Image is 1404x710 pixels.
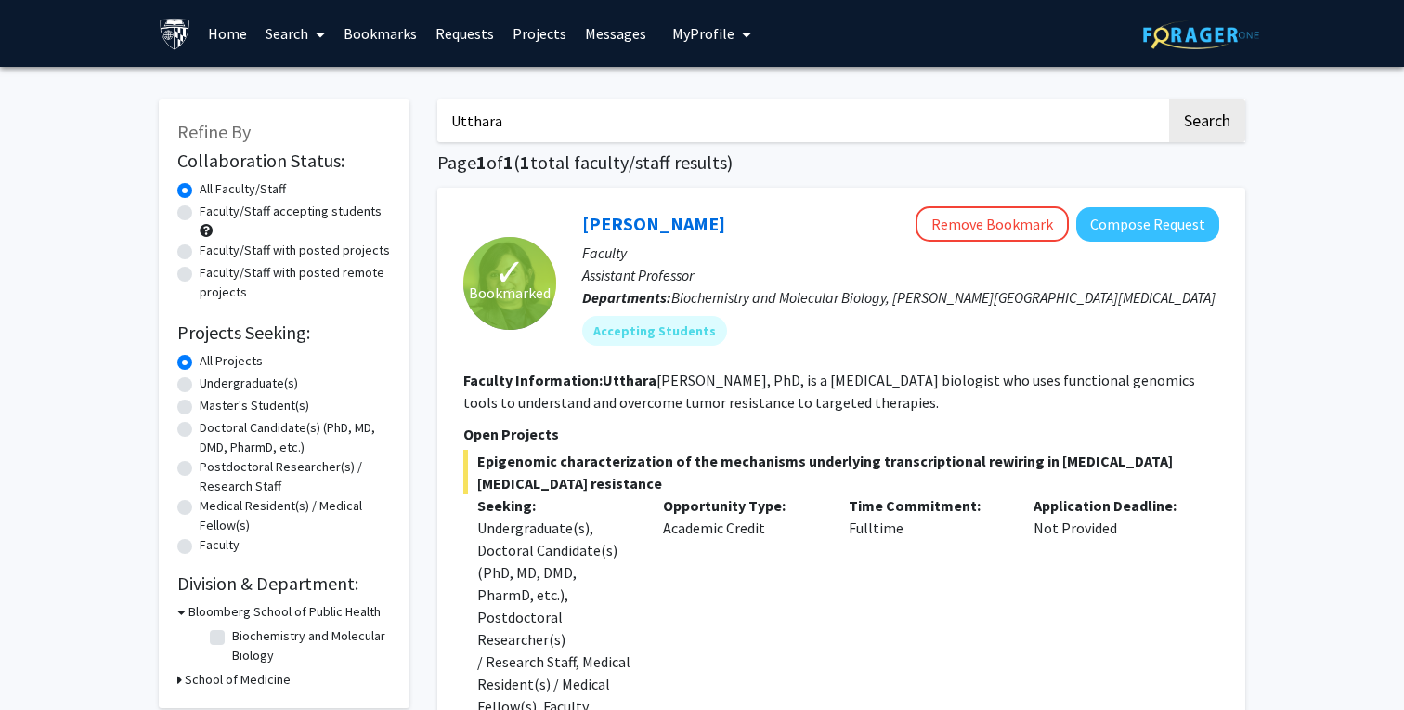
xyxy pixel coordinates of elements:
[232,626,386,665] label: Biochemistry and Molecular Biology
[200,535,240,555] label: Faculty
[671,288,1215,307] span: Biochemistry and Molecular Biology, [PERSON_NAME][GEOGRAPHIC_DATA][MEDICAL_DATA]
[503,151,513,174] span: 1
[582,288,671,307] b: Departments:
[1143,20,1259,49] img: ForagerOne Logo
[849,494,1007,517] p: Time Commitment:
[520,151,530,174] span: 1
[603,371,656,389] b: Utthara
[426,1,503,66] a: Requests
[200,351,263,371] label: All Projects
[437,151,1245,174] h1: Page of ( total faculty/staff results)
[177,572,391,595] h2: Division & Department:
[177,120,251,143] span: Refine By
[14,626,79,696] iframe: Chat
[159,18,191,50] img: Johns Hopkins University Logo
[582,212,725,235] a: [PERSON_NAME]
[200,263,391,302] label: Faculty/Staff with posted remote projects
[463,371,603,389] b: Faculty Information:
[476,151,487,174] span: 1
[494,263,526,282] span: ✓
[463,450,1219,494] span: Epigenomic characterization of the mechanisms underlying transcriptional rewiring in [MEDICAL_DAT...
[672,24,734,43] span: My Profile
[200,374,298,393] label: Undergraduate(s)
[256,1,334,66] a: Search
[188,602,381,622] h3: Bloomberg School of Public Health
[185,670,291,690] h3: School of Medicine
[177,322,391,344] h2: Projects Seeking:
[463,371,1195,412] fg-read-more: [PERSON_NAME], PhD, is a [MEDICAL_DATA] biologist who uses functional genomics tools to understan...
[1169,99,1245,142] button: Search
[576,1,656,66] a: Messages
[1076,207,1219,242] button: Compose Request to Utthara Nayar
[582,264,1219,286] p: Assistant Professor
[200,179,286,199] label: All Faculty/Staff
[200,457,391,496] label: Postdoctoral Researcher(s) / Research Staff
[437,99,1166,142] input: Search Keywords
[477,494,635,517] p: Seeking:
[503,1,576,66] a: Projects
[582,316,727,346] mat-chip: Accepting Students
[200,418,391,457] label: Doctoral Candidate(s) (PhD, MD, DMD, PharmD, etc.)
[200,241,390,260] label: Faculty/Staff with posted projects
[582,242,1219,264] p: Faculty
[1033,494,1191,517] p: Application Deadline:
[199,1,256,66] a: Home
[663,494,821,517] p: Opportunity Type:
[200,396,309,415] label: Master's Student(s)
[200,202,382,221] label: Faculty/Staff accepting students
[916,206,1069,242] button: Remove Bookmark
[177,150,391,172] h2: Collaboration Status:
[463,423,1219,445] p: Open Projects
[469,282,551,304] span: Bookmarked
[200,496,391,535] label: Medical Resident(s) / Medical Fellow(s)
[334,1,426,66] a: Bookmarks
